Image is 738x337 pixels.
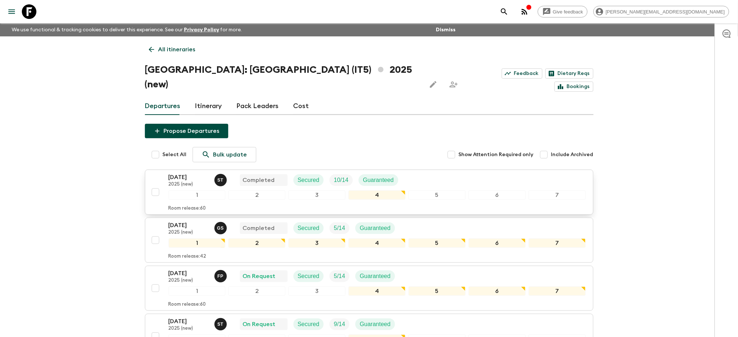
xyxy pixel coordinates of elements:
[145,124,228,138] button: Propose Departures
[169,206,206,211] p: Room release: 60
[228,190,285,200] div: 2
[329,222,350,234] div: Trip Fill
[237,98,279,115] a: Pack Leaders
[593,6,729,17] div: [PERSON_NAME][EMAIL_ADDRESS][DOMAIN_NAME]
[348,286,406,296] div: 4
[288,238,346,248] div: 3
[409,190,466,200] div: 5
[329,174,353,186] div: Trip Fill
[334,224,345,233] p: 5 / 14
[446,77,461,92] span: Share this itinerary
[409,238,466,248] div: 5
[360,224,391,233] p: Guaranteed
[529,286,586,296] div: 7
[298,224,320,233] p: Secured
[502,68,542,79] a: Feedback
[145,170,593,215] button: [DATE]2025 (new)Simona TimpanaroCompletedSecuredTrip FillGuaranteed1234567Room release:60
[169,221,209,230] p: [DATE]
[409,286,466,296] div: 5
[602,9,729,15] span: [PERSON_NAME][EMAIL_ADDRESS][DOMAIN_NAME]
[169,173,209,182] p: [DATE]
[363,176,394,185] p: Guaranteed
[145,63,421,92] h1: [GEOGRAPHIC_DATA]: [GEOGRAPHIC_DATA] (IT5) 2025 (new)
[293,174,324,186] div: Secured
[243,272,276,281] p: On Request
[214,224,228,230] span: Gianluca Savarino
[497,4,512,19] button: search adventures
[334,176,348,185] p: 10 / 14
[169,302,206,308] p: Room release: 60
[288,286,346,296] div: 3
[169,190,226,200] div: 1
[545,68,593,79] a: Dietary Reqs
[334,320,345,329] p: 9 / 14
[169,286,226,296] div: 1
[169,326,209,332] p: 2025 (new)
[169,269,209,278] p: [DATE]
[298,272,320,281] p: Secured
[217,321,224,327] p: S T
[169,278,209,284] p: 2025 (new)
[529,190,586,200] div: 7
[298,176,320,185] p: Secured
[459,151,534,158] span: Show Attention Required only
[145,42,200,57] a: All itineraries
[348,190,406,200] div: 4
[169,182,209,187] p: 2025 (new)
[195,98,222,115] a: Itinerary
[213,150,247,159] p: Bulk update
[145,218,593,263] button: [DATE]2025 (new)Gianluca SavarinoCompletedSecuredTrip FillGuaranteed1234567Room release:42
[169,254,206,259] p: Room release: 42
[214,318,228,330] button: ST
[145,266,593,311] button: [DATE]2025 (new)Federico PolettiOn RequestSecuredTrip FillGuaranteed1234567Room release:60
[426,77,441,92] button: Edit this itinerary
[169,230,209,235] p: 2025 (new)
[434,25,457,35] button: Dismiss
[529,238,586,248] div: 7
[184,27,219,32] a: Privacy Policy
[214,320,228,326] span: Simona Timpanaro
[214,176,228,182] span: Simona Timpanaro
[9,23,245,36] p: We use functional & tracking cookies to deliver this experience. See our for more.
[243,320,276,329] p: On Request
[469,190,526,200] div: 6
[214,270,228,282] button: FP
[549,9,587,15] span: Give feedback
[469,286,526,296] div: 6
[145,98,181,115] a: Departures
[193,147,256,162] a: Bulk update
[360,272,391,281] p: Guaranteed
[4,4,19,19] button: menu
[169,317,209,326] p: [DATE]
[334,272,345,281] p: 5 / 14
[538,6,588,17] a: Give feedback
[243,224,275,233] p: Completed
[214,272,228,278] span: Federico Poletti
[243,176,275,185] p: Completed
[293,270,324,282] div: Secured
[217,273,224,279] p: F P
[329,318,350,330] div: Trip Fill
[555,82,593,92] a: Bookings
[293,222,324,234] div: Secured
[348,238,406,248] div: 4
[469,238,526,248] div: 6
[163,151,187,158] span: Select All
[228,286,285,296] div: 2
[228,238,285,248] div: 2
[293,98,309,115] a: Cost
[329,270,350,282] div: Trip Fill
[293,318,324,330] div: Secured
[288,190,346,200] div: 3
[298,320,320,329] p: Secured
[169,238,226,248] div: 1
[551,151,593,158] span: Include Archived
[360,320,391,329] p: Guaranteed
[158,45,196,54] p: All itineraries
